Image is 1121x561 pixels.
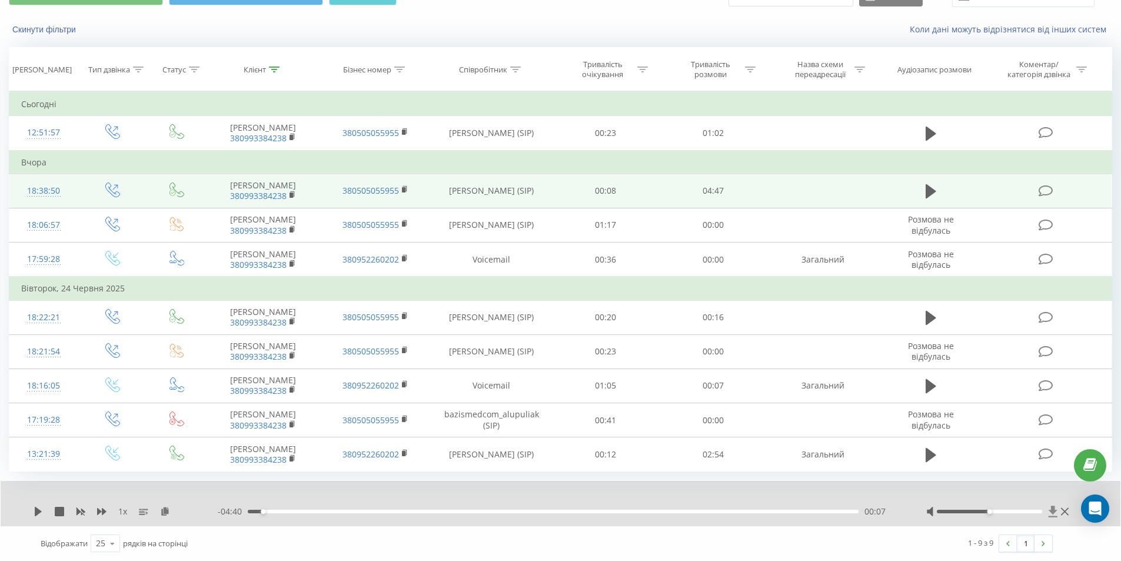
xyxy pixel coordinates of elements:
[767,243,879,277] td: Загальний
[431,300,552,334] td: [PERSON_NAME] (SIP)
[218,506,248,517] span: - 04:40
[910,24,1112,35] a: Коли дані можуть відрізнятися вiд інших систем
[431,369,552,403] td: Voicemail
[21,214,66,237] div: 18:06:57
[660,243,767,277] td: 00:00
[767,369,879,403] td: Загальний
[431,403,552,437] td: bazismedcom_alupuliak (SIP)
[552,243,660,277] td: 00:36
[660,437,767,472] td: 02:54
[230,385,287,396] a: 380993384238
[21,306,66,329] div: 18:22:21
[342,311,399,323] a: 380505055955
[207,334,319,369] td: [PERSON_NAME]
[342,254,399,265] a: 380952260202
[207,300,319,334] td: [PERSON_NAME]
[207,174,319,208] td: [PERSON_NAME]
[207,369,319,403] td: [PERSON_NAME]
[21,121,66,144] div: 12:51:57
[571,59,634,79] div: Тривалість очікування
[230,190,287,201] a: 380993384238
[230,317,287,328] a: 380993384238
[21,248,66,271] div: 17:59:28
[343,65,391,75] div: Бізнес номер
[342,219,399,230] a: 380505055955
[207,403,319,437] td: [PERSON_NAME]
[908,340,954,362] span: Розмова не відбулась
[21,409,66,431] div: 17:19:28
[207,208,319,242] td: [PERSON_NAME]
[552,403,660,437] td: 00:41
[342,127,399,138] a: 380505055955
[660,369,767,403] td: 00:07
[230,132,287,144] a: 380993384238
[162,65,186,75] div: Статус
[342,380,399,391] a: 380952260202
[908,409,954,430] span: Розмова не відбулась
[230,454,287,465] a: 380993384238
[261,509,265,514] div: Accessibility label
[1004,59,1073,79] div: Коментар/категорія дзвінка
[9,277,1112,300] td: Вівторок, 24 Червня 2025
[342,346,399,357] a: 380505055955
[459,65,507,75] div: Співробітник
[552,437,660,472] td: 00:12
[431,437,552,472] td: [PERSON_NAME] (SIP)
[660,334,767,369] td: 00:00
[21,180,66,203] div: 18:38:50
[660,300,767,334] td: 00:16
[207,243,319,277] td: [PERSON_NAME]
[12,65,72,75] div: [PERSON_NAME]
[41,538,88,549] span: Відображати
[679,59,742,79] div: Тривалість розмови
[431,116,552,151] td: [PERSON_NAME] (SIP)
[789,59,851,79] div: Назва схеми переадресації
[864,506,886,517] span: 00:07
[230,351,287,362] a: 380993384238
[88,65,130,75] div: Тип дзвінка
[9,151,1112,174] td: Вчора
[897,65,972,75] div: Аудіозапис розмови
[431,243,552,277] td: Voicemail
[118,506,127,517] span: 1 x
[1081,494,1109,523] div: Open Intercom Messenger
[244,65,266,75] div: Клієнт
[207,116,319,151] td: [PERSON_NAME]
[230,259,287,270] a: 380993384238
[230,225,287,236] a: 380993384238
[207,437,319,472] td: [PERSON_NAME]
[21,374,66,397] div: 18:16:05
[660,208,767,242] td: 00:00
[968,537,993,549] div: 1 - 9 з 9
[987,509,992,514] div: Accessibility label
[21,443,66,466] div: 13:21:39
[908,214,954,235] span: Розмова не відбулась
[431,174,552,208] td: [PERSON_NAME] (SIP)
[431,334,552,369] td: [PERSON_NAME] (SIP)
[9,92,1112,116] td: Сьогодні
[660,403,767,437] td: 00:00
[123,538,188,549] span: рядків на сторінці
[552,174,660,208] td: 00:08
[552,116,660,151] td: 00:23
[342,414,399,426] a: 380505055955
[552,208,660,242] td: 01:17
[552,300,660,334] td: 00:20
[9,24,82,35] button: Скинути фільтри
[342,185,399,196] a: 380505055955
[660,116,767,151] td: 01:02
[767,437,879,472] td: Загальний
[96,537,105,549] div: 25
[908,248,954,270] span: Розмова не відбулась
[230,420,287,431] a: 380993384238
[552,334,660,369] td: 00:23
[342,449,399,460] a: 380952260202
[552,369,660,403] td: 01:05
[1017,535,1034,552] a: 1
[660,174,767,208] td: 04:47
[431,208,552,242] td: [PERSON_NAME] (SIP)
[21,340,66,363] div: 18:21:54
